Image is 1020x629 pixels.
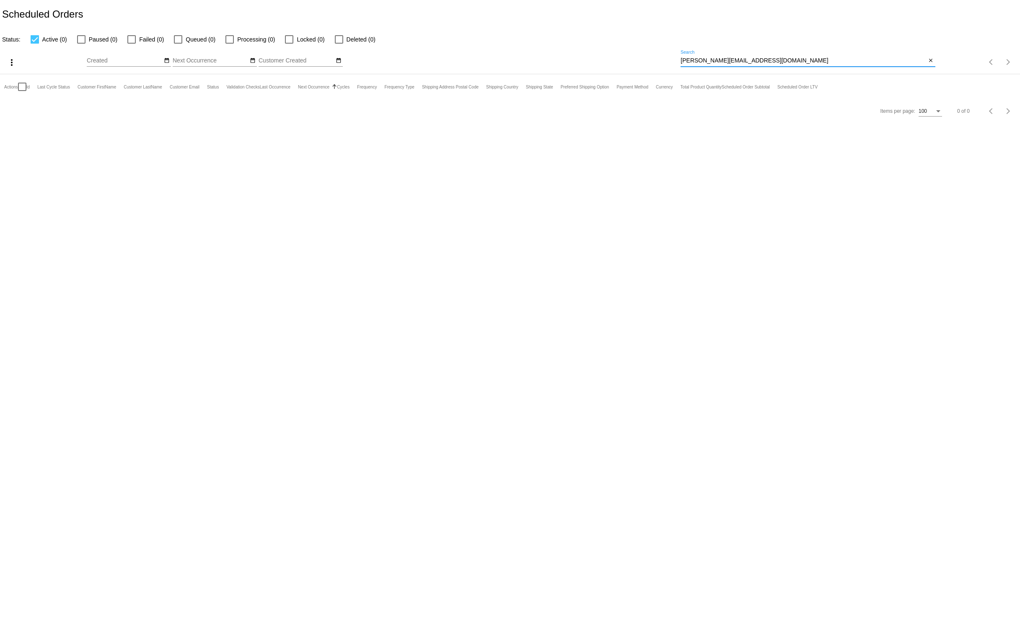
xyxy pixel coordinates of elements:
[1000,103,1017,120] button: Next page
[1000,54,1017,70] button: Next page
[384,84,414,89] button: Change sorting for FrequencyType
[298,84,329,89] button: Change sorting for NextOccurrenceUtc
[2,8,83,20] h2: Scheduled Orders
[919,109,942,114] mat-select: Items per page:
[919,108,927,114] span: 100
[357,84,377,89] button: Change sorting for Frequency
[422,84,479,89] button: Change sorting for ShippingPostcode
[186,34,215,44] span: Queued (0)
[777,84,818,89] button: Change sorting for LifetimeValue
[26,84,30,89] button: Change sorting for Id
[207,84,219,89] button: Change sorting for Status
[337,84,349,89] button: Change sorting for Cycles
[297,34,324,44] span: Locked (0)
[259,57,334,64] input: Customer Created
[250,57,256,64] mat-icon: date_range
[880,108,915,114] div: Items per page:
[173,57,248,64] input: Next Occurrence
[87,57,162,64] input: Created
[336,57,342,64] mat-icon: date_range
[89,34,117,44] span: Paused (0)
[347,34,375,44] span: Deleted (0)
[616,84,648,89] button: Change sorting for PaymentMethod.Type
[139,34,164,44] span: Failed (0)
[164,57,170,64] mat-icon: date_range
[42,34,67,44] span: Active (0)
[237,34,275,44] span: Processing (0)
[78,84,116,89] button: Change sorting for CustomerFirstName
[656,84,673,89] button: Change sorting for CurrencyIso
[226,74,259,99] mat-header-cell: Validation Checks
[928,57,934,64] mat-icon: close
[486,84,518,89] button: Change sorting for ShippingCountry
[681,57,926,64] input: Search
[260,84,290,89] button: Change sorting for LastOccurrenceUtc
[7,57,17,68] mat-icon: more_vert
[722,84,770,89] button: Change sorting for Subtotal
[2,36,21,43] span: Status:
[526,84,553,89] button: Change sorting for ShippingState
[561,84,609,89] button: Change sorting for PreferredShippingOption
[927,57,935,65] button: Clear
[957,108,970,114] div: 0 of 0
[681,74,722,99] mat-header-cell: Total Product Quantity
[983,103,1000,120] button: Previous page
[124,84,162,89] button: Change sorting for CustomerLastName
[37,84,70,89] button: Change sorting for LastProcessingCycleId
[983,54,1000,70] button: Previous page
[4,74,18,99] mat-header-cell: Actions
[170,84,199,89] button: Change sorting for CustomerEmail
